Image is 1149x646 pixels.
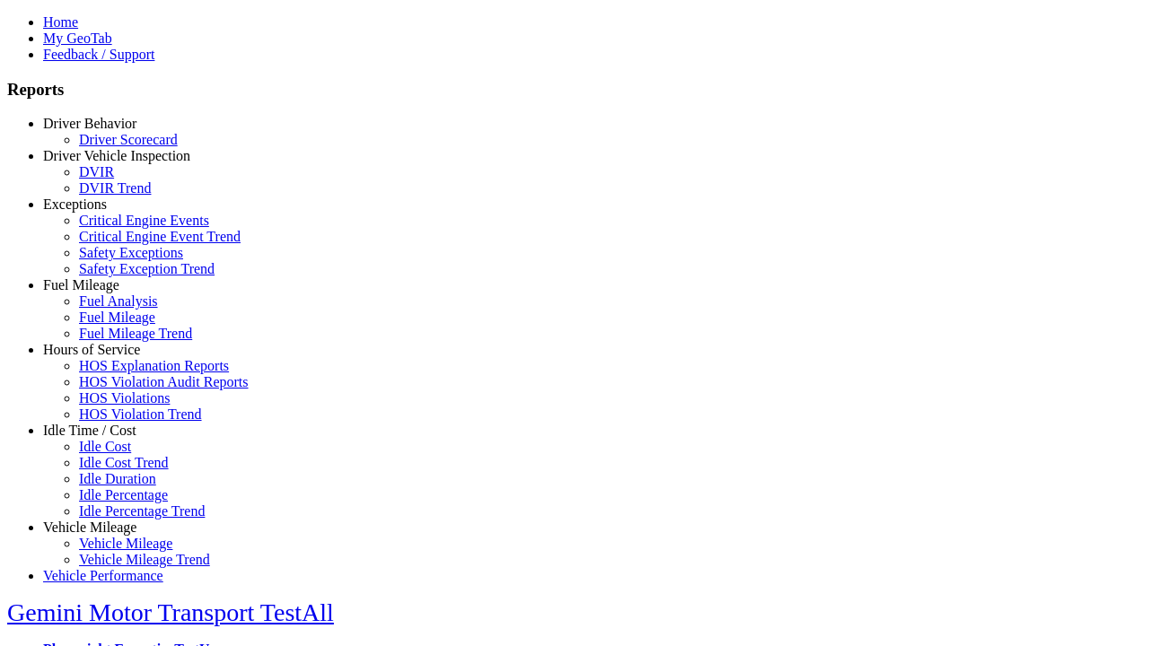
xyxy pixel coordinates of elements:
[79,536,172,551] a: Vehicle Mileage
[79,293,158,309] a: Fuel Analysis
[43,31,112,46] a: My GeoTab
[43,148,190,163] a: Driver Vehicle Inspection
[79,390,170,406] a: HOS Violations
[79,406,202,422] a: HOS Violation Trend
[43,519,136,535] a: Vehicle Mileage
[43,196,107,212] a: Exceptions
[79,552,210,567] a: Vehicle Mileage Trend
[43,14,78,30] a: Home
[43,277,119,292] a: Fuel Mileage
[43,342,140,357] a: Hours of Service
[79,229,241,244] a: Critical Engine Event Trend
[7,598,334,626] a: Gemini Motor Transport TestAll
[79,164,114,179] a: DVIR
[79,245,183,260] a: Safety Exceptions
[43,423,136,438] a: Idle Time / Cost
[79,374,249,389] a: HOS Violation Audit Reports
[79,503,205,519] a: Idle Percentage Trend
[79,310,155,325] a: Fuel Mileage
[79,261,215,276] a: Safety Exception Trend
[43,568,163,583] a: Vehicle Performance
[79,132,178,147] a: Driver Scorecard
[79,326,192,341] a: Fuel Mileage Trend
[7,80,1142,100] h3: Reports
[79,471,156,486] a: Idle Duration
[43,116,136,131] a: Driver Behavior
[79,213,209,228] a: Critical Engine Events
[79,180,151,196] a: DVIR Trend
[79,439,131,454] a: Idle Cost
[43,47,154,62] a: Feedback / Support
[79,455,169,470] a: Idle Cost Trend
[79,487,168,502] a: Idle Percentage
[79,358,229,373] a: HOS Explanation Reports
